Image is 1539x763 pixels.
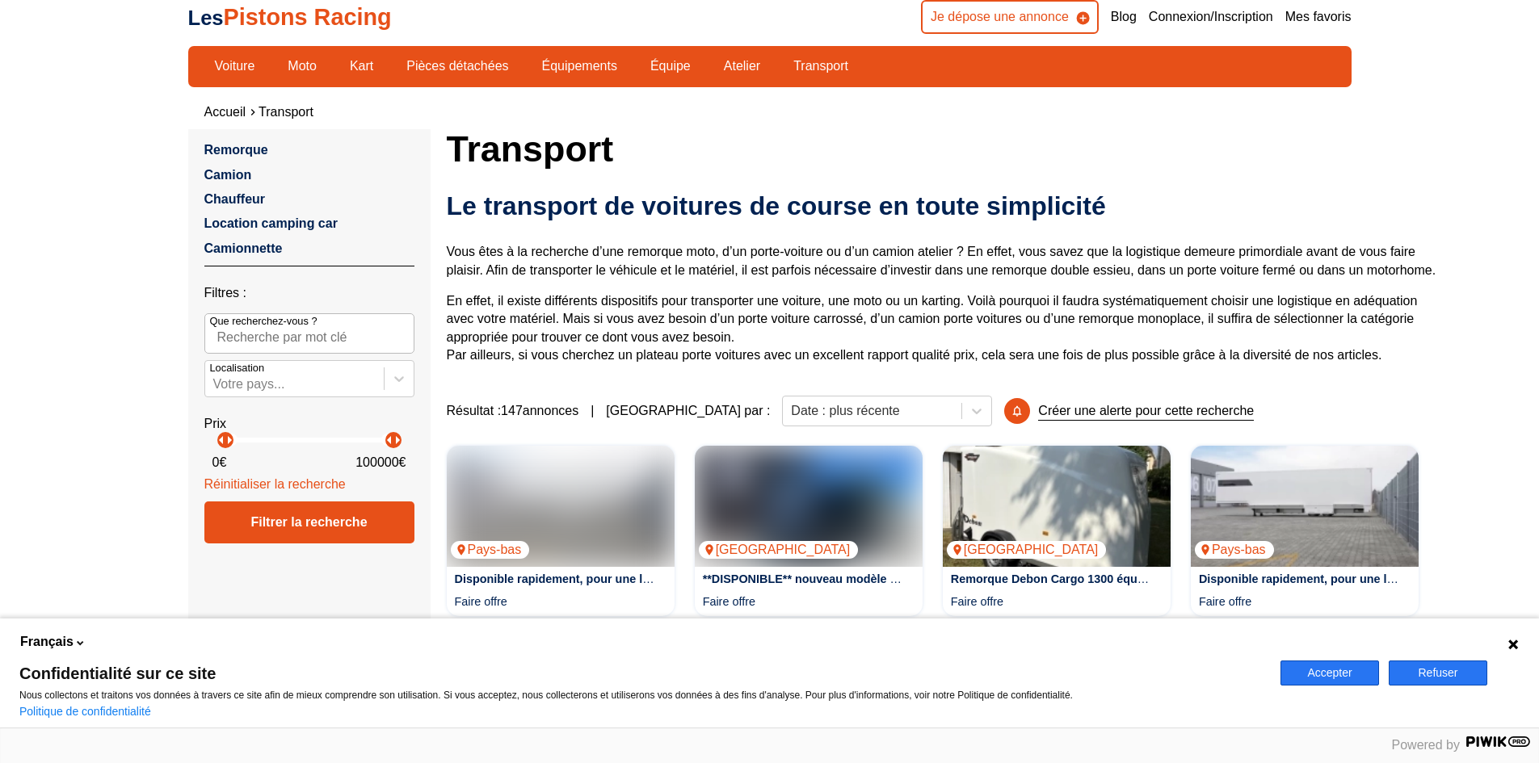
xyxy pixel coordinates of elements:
[204,192,266,206] a: Chauffeur
[447,292,1440,365] p: En effet, il existe différents dispositifs pour transporter une voiture, une moto ou un karting. ...
[951,593,1003,610] p: Faire offre
[947,541,1107,559] p: [GEOGRAPHIC_DATA]
[396,52,519,80] a: Pièces détachées
[943,446,1171,567] img: Remorque Debon Cargo 1300 équipée pour le karting
[447,129,1440,168] h1: Transport
[204,143,268,157] a: Remorque
[1149,8,1273,26] a: Connexion/Inscription
[212,454,227,472] p: 0 €
[19,665,1261,681] span: Confidentialité sur ce site
[220,430,239,450] p: arrow_right
[695,446,923,567] img: **DISPONIBLE** nouveau modèle BRIAN JAMES RACE SPORT en 5.5 x 2.1 utiles
[355,454,406,472] p: 100000 €
[188,6,224,29] span: Les
[1111,8,1137,26] a: Blog
[640,52,701,80] a: Équipe
[204,241,283,255] a: Camionnette
[447,446,675,567] img: Disponible rapidement, pour une livraison rapide, une remorque de course à deux étages comprenant...
[204,477,346,491] a: Réinitialiser la recherche
[277,52,327,80] a: Moto
[204,313,414,354] input: Que recherchez-vous ?
[1389,660,1487,685] button: Refuser
[204,52,266,80] a: Voiture
[606,402,770,420] p: [GEOGRAPHIC_DATA] par :
[204,105,246,119] a: Accueil
[204,415,414,433] p: Prix
[20,633,74,651] span: Français
[1280,660,1379,685] button: Accepter
[713,52,771,80] a: Atelier
[1038,402,1254,421] p: Créer une alerte pour cette recherche
[204,284,414,302] p: Filtres :
[204,216,338,230] a: Location camping car
[455,593,507,610] p: Faire offre
[1392,738,1461,752] span: Powered by
[1199,593,1251,610] p: Faire offre
[532,52,628,80] a: Équipements
[455,572,1432,585] a: Disponible rapidement, pour une livraison rapide, une remorque de course à deux étages comprenant...
[783,52,859,80] a: Transport
[703,572,1166,585] a: **DISPONIBLE** nouveau modèle [PERSON_NAME] RACE SPORT en 5.5 x 2.1 utiles
[204,168,252,182] a: Camion
[388,430,407,450] p: arrow_right
[339,52,384,80] a: Kart
[19,705,151,718] a: Politique de confidentialité
[188,4,392,30] a: LesPistons Racing
[951,572,1245,585] a: Remorque Debon Cargo 1300 équipée pour le karting
[451,541,530,559] p: Pays-bas
[447,402,579,420] span: Résultat : 147 annonces
[210,314,317,329] p: Que recherchez-vous ?
[204,501,414,543] div: Filtrer la recherche
[1285,8,1352,26] a: Mes favoris
[943,446,1171,567] a: Remorque Debon Cargo 1300 équipée pour le karting[GEOGRAPHIC_DATA]
[1195,541,1274,559] p: Pays-bas
[19,690,1261,701] p: Nous collectons et traitons vos données à travers ce site afin de mieux comprendre son utilisatio...
[213,377,217,392] input: Votre pays...
[259,105,313,119] a: Transport
[695,446,923,567] a: **DISPONIBLE** nouveau modèle BRIAN JAMES RACE SPORT en 5.5 x 2.1 utiles[GEOGRAPHIC_DATA]
[703,593,755,610] p: Faire offre
[1191,446,1419,567] img: Disponible rapidement, pour une livraison rapide, une remorque de course à deux étages comprenant...
[380,430,399,450] p: arrow_left
[212,430,231,450] p: arrow_left
[447,190,1440,222] h2: Le transport de voitures de course en toute simplicité
[447,243,1440,279] p: Vous êtes à la recherche d’une remorque moto, d’un porte-voiture ou d’un camion atelier ? En effe...
[210,361,265,375] p: Localisation
[699,541,859,559] p: [GEOGRAPHIC_DATA]
[591,402,594,420] span: |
